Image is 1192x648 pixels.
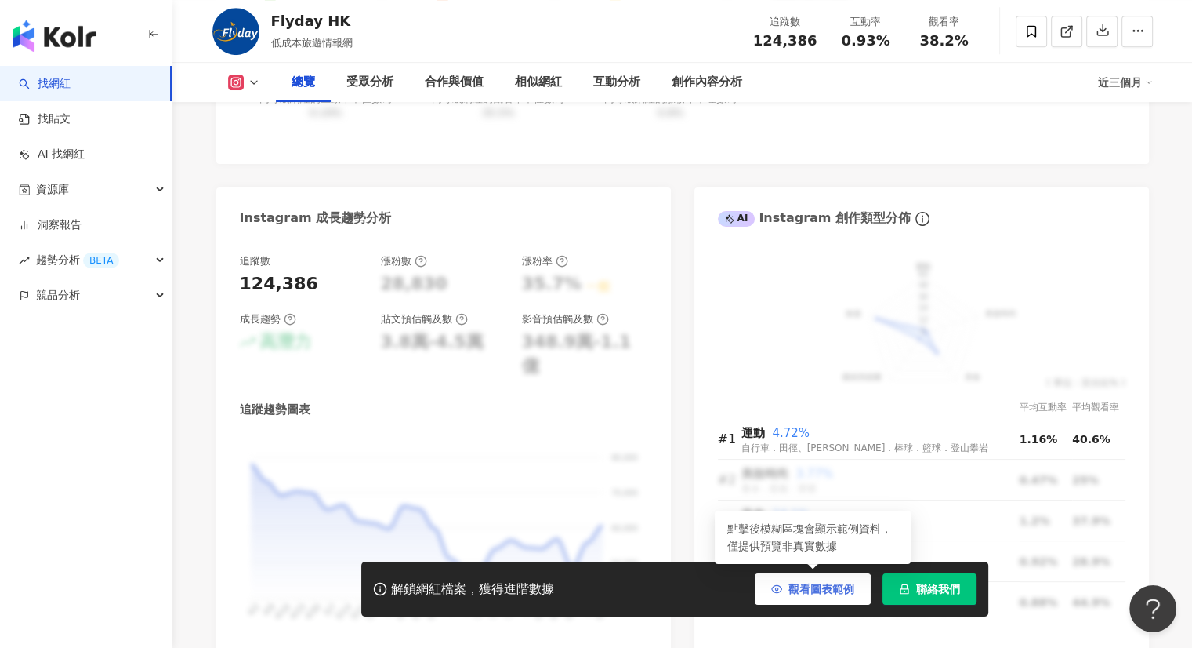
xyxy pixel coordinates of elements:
[292,73,315,92] div: 總覽
[240,312,296,326] div: 成長趨勢
[271,37,353,49] span: 低成本旅遊情報網
[19,255,30,266] span: rise
[718,429,741,449] div: #1
[240,272,318,297] div: 124,386
[755,573,871,605] button: 觀看圖表範例
[916,583,960,595] span: 聯絡我們
[212,8,259,55] img: KOL Avatar
[741,426,765,440] span: 運動
[346,73,393,92] div: 受眾分析
[715,511,911,564] div: 點擊後模糊區塊會顯示範例資料，僅提供預覽非真實數據
[36,242,119,278] span: 趨勢分析
[522,312,609,326] div: 影音預估觸及數
[672,73,742,92] div: 創作內容分析
[19,76,71,92] a: search找網紅
[882,573,976,605] button: 聯絡我們
[915,14,974,30] div: 觀看率
[1098,70,1153,95] div: 近三個月
[19,111,71,127] a: 找貼文
[718,209,911,227] div: Instagram 創作類型分佈
[240,254,270,268] div: 追蹤數
[257,92,394,120] div: 同等級網紅的互動率中位數為
[602,92,739,120] div: 同等級網紅的漲粉率中位數為
[36,278,80,313] span: 競品分析
[1072,433,1110,446] span: 40.6%
[836,14,896,30] div: 互動率
[271,11,353,31] div: Flyday HK
[753,32,817,49] span: 124,386
[429,92,567,120] div: 同等級網紅的觀看率中位數為
[899,584,910,595] span: lock
[19,147,85,162] a: AI 找網紅
[772,426,810,440] span: 4.72%
[1020,400,1072,415] div: 平均互動率
[425,73,484,92] div: 合作與價值
[522,254,568,268] div: 漲粉率
[482,107,514,118] span: 35.5%
[841,33,889,49] span: 0.93%
[391,581,554,598] div: 解鎖網紅檔案，獲得進階數據
[1072,400,1125,415] div: 平均觀看率
[741,442,989,453] span: 自行車．田徑、[PERSON_NAME]．棒球．籃球．登山攀岩
[593,73,640,92] div: 互動分析
[753,14,817,30] div: 追蹤數
[83,253,119,268] div: BETA
[919,33,968,49] span: 38.2%
[913,209,932,228] span: info-circle
[515,73,562,92] div: 相似網紅
[19,217,82,233] a: 洞察報告
[36,172,69,207] span: 資源庫
[310,107,342,118] span: 0.19%
[788,583,854,595] span: 觀看圖表範例
[381,254,427,268] div: 漲粉數
[1020,433,1058,446] span: 1.16%
[718,211,755,227] div: AI
[658,107,683,118] span: 0.8%
[13,20,96,52] img: logo
[381,312,468,326] div: 貼文預估觸及數
[240,402,310,418] div: 追蹤趨勢圖表
[240,209,392,227] div: Instagram 成長趨勢分析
